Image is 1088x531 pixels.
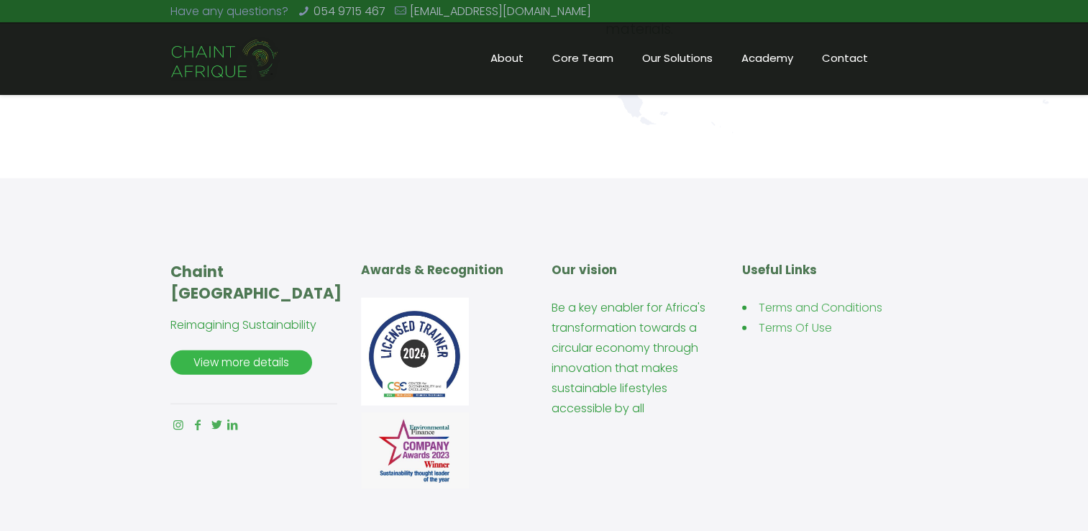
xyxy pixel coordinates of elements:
a: View more details [170,350,312,375]
h4: Chaint [GEOGRAPHIC_DATA] [170,261,346,304]
a: Core Team [538,22,628,94]
h5: Our vision [552,261,727,279]
a: Terms and Conditions [759,299,882,316]
span: Core Team [538,47,628,69]
a: 054 9715 467 [313,3,385,19]
span: Our Solutions [628,47,727,69]
a: Contact [808,22,882,94]
img: img [361,412,469,489]
span: View more details [181,350,301,375]
a: Terms Of Use [759,319,832,336]
a: Academy [727,22,808,94]
span: About [476,47,538,69]
h5: Awards & Recognition [361,261,536,279]
span: Academy [727,47,808,69]
p: Be a key enabler for Africa's transformation towards a circular economy through innovation that m... [552,298,727,419]
p: Reimagining Sustainability [170,315,346,335]
a: About [476,22,538,94]
a: Chaint Afrique [170,22,279,94]
a: [EMAIL_ADDRESS][DOMAIN_NAME] [410,3,591,19]
img: img [361,298,469,406]
img: Chaint_Afrique-20 [170,37,279,81]
span: Contact [808,47,882,69]
a: Our Solutions [628,22,727,94]
h5: Useful Links [742,261,918,279]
